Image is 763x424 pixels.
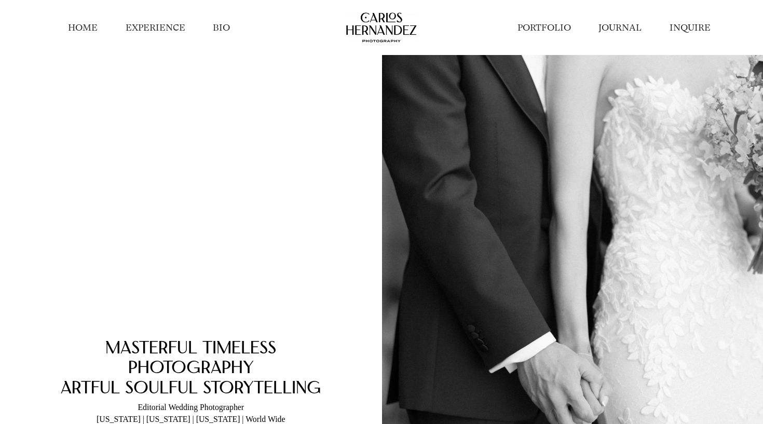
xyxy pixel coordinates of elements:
[213,21,230,34] a: BIO
[105,340,276,358] span: Masterful TimelEss
[97,415,285,423] span: [US_STATE] | [US_STATE] | [US_STATE] | World Wide
[68,21,98,34] a: HOME
[138,403,244,412] span: Editorial Wedding Photographer
[598,21,642,34] a: JOURNAL
[517,21,571,34] a: PORTFOLIO
[61,380,321,398] span: Artful Soulful StorytelLing
[670,21,711,34] a: INQUIRE
[128,360,254,378] span: PhotoGrAphy
[126,21,185,34] a: EXPERIENCE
